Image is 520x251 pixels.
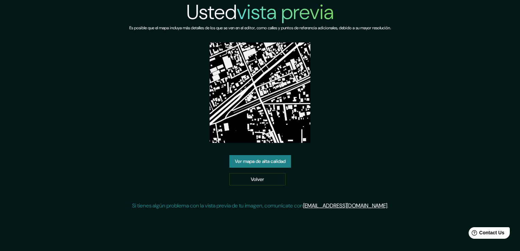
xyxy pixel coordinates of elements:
a: Volver [229,173,286,186]
h6: Es posible que el mapa incluya más detalles de los que se ven en el editor, como calles y puntos ... [129,24,391,32]
p: Si tienes algún problema con la vista previa de tu imagen, comunícate con . [132,202,388,210]
a: [EMAIL_ADDRESS][DOMAIN_NAME] [303,202,387,209]
img: created-map-preview [210,43,310,143]
iframe: Help widget launcher [459,224,513,244]
a: Ver mapa de alta calidad [229,155,291,168]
